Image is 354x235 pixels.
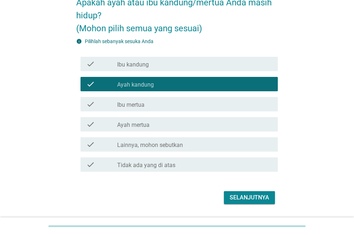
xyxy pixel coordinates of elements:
[85,38,153,44] label: Pilihlah sebanyak sesuka Anda
[117,61,149,68] label: Ibu kandung
[117,142,183,149] label: Lainnya, mohon sebutkan
[117,81,154,88] label: Ayah kandung
[86,60,95,68] i: check
[117,162,175,169] label: Tidak ada yang di atas
[86,140,95,149] i: check
[86,120,95,129] i: check
[117,121,150,129] label: Ayah mertua
[224,191,275,204] button: Selanjutnya
[86,160,95,169] i: check
[117,101,144,109] label: Ibu mertua
[76,38,82,44] i: info
[86,80,95,88] i: check
[230,193,269,202] div: Selanjutnya
[86,100,95,109] i: check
